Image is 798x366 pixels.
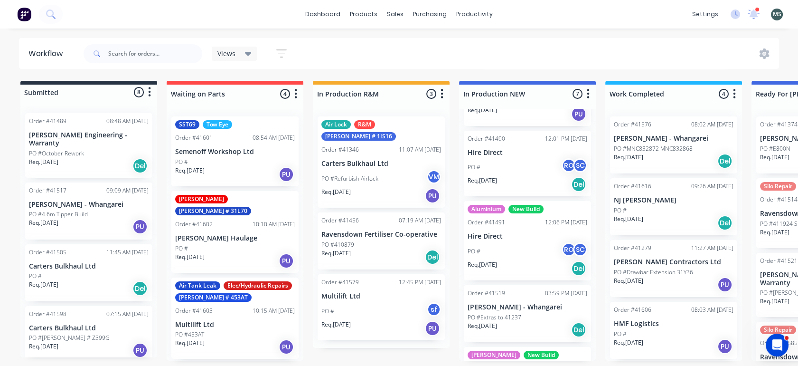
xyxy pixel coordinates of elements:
[25,306,152,363] div: Order #4159807:15 AM [DATE]Carters Bulkhaul LtdPO #[PERSON_NAME] # Z399GReq.[DATE]PU
[760,153,789,162] p: Req. [DATE]
[427,170,441,184] div: VM
[468,303,587,311] p: [PERSON_NAME] - Whangarei
[610,116,737,173] div: Order #4157608:02 AM [DATE][PERSON_NAME] - WhangareiPO #MNC832872 MNC832868Req.[DATE]Del
[773,10,781,19] span: MS
[614,215,643,223] p: Req. [DATE]
[29,158,58,166] p: Req. [DATE]
[29,334,110,342] p: PO #[PERSON_NAME] # Z399G
[175,207,251,215] div: [PERSON_NAME] # 31L70
[321,241,354,249] p: PO #410879
[175,134,213,142] div: Order #41601
[427,302,441,317] div: sf
[106,310,149,318] div: 07:15 AM [DATE]
[321,278,359,287] div: Order #41579
[171,278,299,359] div: Air Tank LeakElec/Hydraulic Repairs[PERSON_NAME] # 453ATOrder #4160310:15 AM [DATE]Multilift LtdP...
[717,154,732,169] div: Del
[29,149,84,158] p: PO #October Rework
[760,195,798,204] div: Order #41514
[382,7,408,21] div: sales
[760,182,796,191] div: Silo Repair
[571,261,586,276] div: Del
[321,120,351,129] div: Air Lock
[468,149,587,157] p: Hire Direct
[451,7,498,21] div: productivity
[760,228,789,237] p: Req. [DATE]
[29,342,58,351] p: Req. [DATE]
[610,240,737,297] div: Order #4127911:27 AM [DATE][PERSON_NAME] Contractors LtdPO #Drawbar Extension 31Y36Req.[DATE]PU
[175,195,228,203] div: [PERSON_NAME]
[25,244,152,301] div: Order #4150511:45 AM [DATE]Carters Bulkhaul LtdPO #Req.[DATE]Del
[760,339,798,347] div: Order #41585
[610,302,737,359] div: Order #4160608:03 AM [DATE]HMF LogisticsPO #Req.[DATE]PU
[508,205,544,213] div: New Build
[614,320,733,328] p: HMF Logistics
[717,339,732,354] div: PU
[408,7,451,21] div: purchasing
[321,160,441,168] p: Carters Bulkhaul Ltd
[468,247,480,256] p: PO #
[175,330,204,339] p: PO #453AT
[760,297,789,306] p: Req. [DATE]
[760,120,798,129] div: Order #41374
[29,186,66,195] div: Order #41517
[468,313,521,322] p: PO #Extras to 41237
[25,113,152,178] div: Order #4148908:48 AM [DATE][PERSON_NAME] Engineering - WarrantyPO #October ReworkReq.[DATE]Del
[29,219,58,227] p: Req. [DATE]
[321,188,351,196] p: Req. [DATE]
[614,182,651,191] div: Order #41616
[717,277,732,292] div: PU
[468,322,497,330] p: Req. [DATE]
[29,117,66,125] div: Order #41489
[203,120,232,129] div: Tow Eye
[571,177,586,192] div: Del
[25,183,152,240] div: Order #4151709:09 AM [DATE][PERSON_NAME] - WhangareiPO #4.6m Tipper BuildReq.[DATE]PU
[468,218,505,227] div: Order #41491
[132,219,148,234] div: PU
[175,321,295,329] p: Multilift Ltd
[760,144,790,153] p: PO #E800N
[691,182,733,191] div: 09:26 AM [DATE]
[29,210,88,219] p: PO #4.6m Tipper Build
[614,268,693,277] p: PO #Drawbar Extension 31Y36
[175,244,188,253] p: PO #
[425,250,440,265] div: Del
[610,178,737,235] div: Order #4161609:26 AM [DATE]NJ [PERSON_NAME]PO #Req.[DATE]Del
[464,285,591,342] div: Order #4151903:59 PM [DATE][PERSON_NAME] - WhangareiPO #Extras to 41237Req.[DATE]Del
[468,260,497,269] p: Req. [DATE]
[614,196,733,204] p: NJ [PERSON_NAME]
[468,163,480,172] p: PO #
[614,120,651,129] div: Order #41576
[399,278,441,287] div: 12:45 PM [DATE]
[345,7,382,21] div: products
[573,158,587,173] div: SC
[108,44,202,63] input: Search for orders...
[175,234,295,242] p: [PERSON_NAME] Haulage
[253,307,295,315] div: 10:15 AM [DATE]
[691,306,733,314] div: 08:03 AM [DATE]
[29,131,149,147] p: [PERSON_NAME] Engineering - Warranty
[106,248,149,257] div: 11:45 AM [DATE]
[253,134,295,142] div: 08:54 AM [DATE]
[399,216,441,225] div: 07:19 AM [DATE]
[321,231,441,239] p: Ravensdown Fertiliser Co-operative
[175,220,213,229] div: Order #41602
[354,120,375,129] div: R&M
[28,48,67,59] div: Workflow
[614,135,733,143] p: [PERSON_NAME] - Whangarei
[321,174,378,183] p: PO #Refurbish Airlock
[279,253,294,269] div: PU
[175,120,199,129] div: SST69
[29,324,149,332] p: Carters Bulkhaul Ltd
[175,253,205,261] p: Req. [DATE]
[614,206,627,215] p: PO #
[253,220,295,229] div: 10:10 AM [DATE]
[468,106,497,115] p: Req. [DATE]
[614,153,643,162] p: Req. [DATE]
[132,158,148,173] div: Del
[545,218,587,227] div: 12:06 PM [DATE]
[175,158,188,166] p: PO #
[545,289,587,298] div: 03:59 PM [DATE]
[760,257,798,265] div: Order #41521
[614,244,651,252] div: Order #41279
[468,205,505,213] div: Aluminium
